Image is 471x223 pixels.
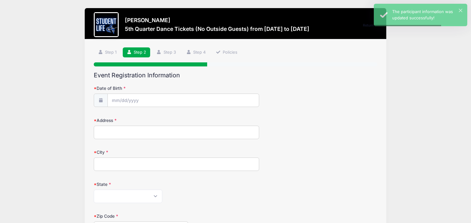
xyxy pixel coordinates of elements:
[182,47,210,58] a: Step 4
[94,47,121,58] a: Step 1
[107,94,259,107] input: mm/dd/yyyy
[125,17,309,23] h3: [PERSON_NAME]
[94,181,188,187] label: State
[94,72,377,79] h2: Event Registration Information
[94,85,188,91] label: Date of Birth
[212,47,241,58] a: Policies
[123,47,150,58] a: Step 2
[459,9,462,12] button: ×
[94,213,188,219] label: Zip Code
[94,117,188,124] label: Address
[360,22,377,29] a: Return
[94,149,188,155] label: City
[392,9,462,21] div: The participant information was updated successfully!
[125,26,309,32] h3: 5th Quarter Dance Tickets (No Outside Guests) from [DATE] to [DATE]
[152,47,180,58] a: Step 3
